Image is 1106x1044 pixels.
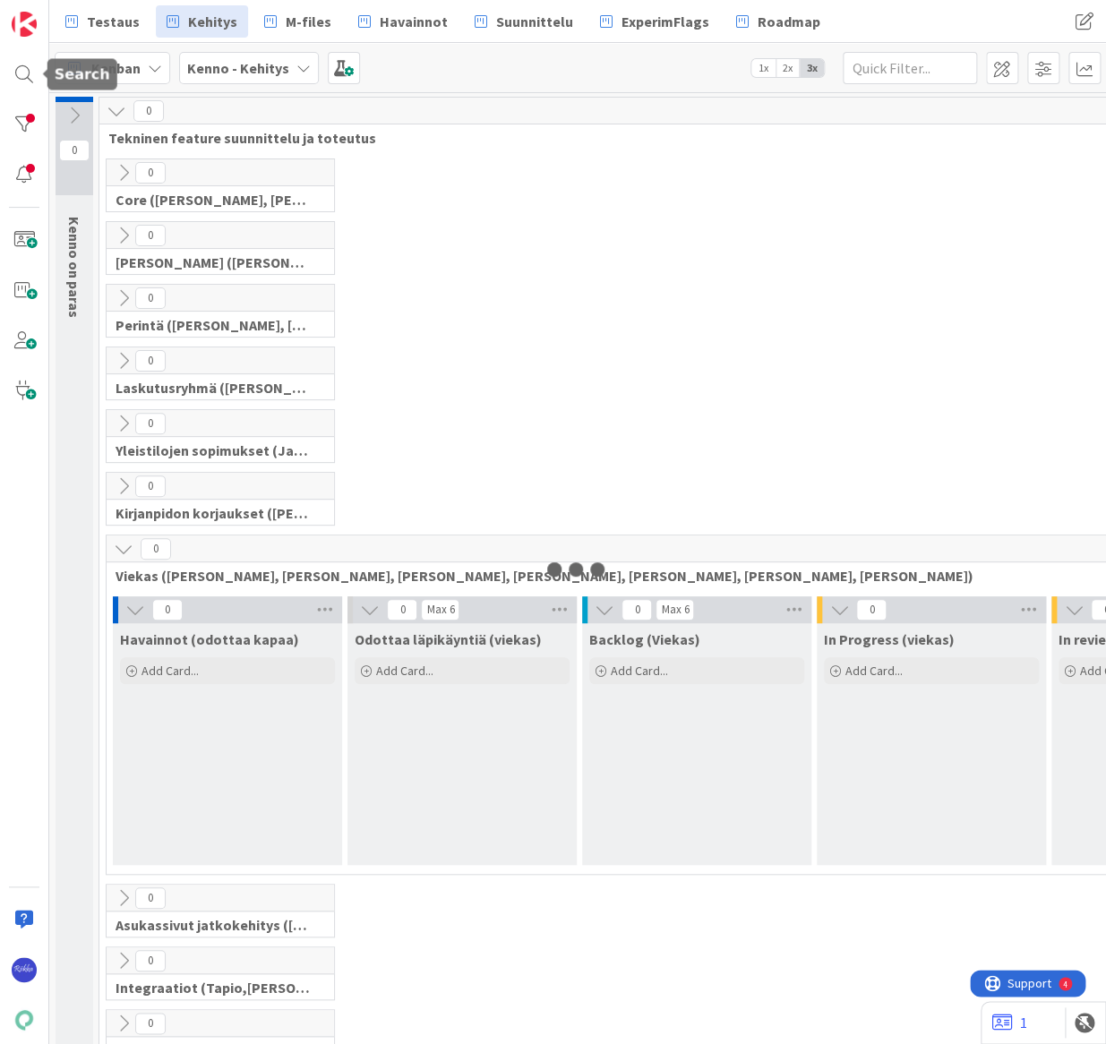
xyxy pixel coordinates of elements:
[622,11,709,32] span: ExperimFlags
[93,7,98,21] div: 4
[426,605,454,614] div: Max 6
[661,605,689,614] div: Max 6
[135,475,166,497] span: 0
[152,599,183,620] span: 0
[116,441,312,459] span: Yleistilojen sopimukset (Jaakko, VilleP, TommiL, Simo)
[496,11,573,32] span: Suunnittelu
[133,100,164,122] span: 0
[286,11,331,32] span: M-files
[141,538,171,560] span: 0
[253,5,342,38] a: M-files
[622,599,652,620] span: 0
[380,11,448,32] span: Havainnot
[187,59,289,77] b: Kenno - Kehitys
[135,1013,166,1034] span: 0
[856,599,887,620] span: 0
[116,979,312,997] span: Integraatiot (Tapio,Santeri,Marko,HarriJ)
[188,11,237,32] span: Kehitys
[843,52,977,84] input: Quick Filter...
[38,3,81,24] span: Support
[135,162,166,184] span: 0
[55,5,150,38] a: Testaus
[135,225,166,246] span: 0
[55,65,110,82] h5: Search
[376,663,433,679] span: Add Card...
[135,413,166,434] span: 0
[116,379,312,397] span: Laskutusryhmä (Antti, Keijo)
[135,887,166,909] span: 0
[116,253,312,271] span: Halti (Sebastian, VilleH, Riikka, Antti, MikkoV, PetriH, PetriM)
[116,316,312,334] span: Perintä (Jaakko, PetriH, MikkoV, Pasi)
[12,957,37,982] img: RS
[116,916,312,934] span: Asukassivut jatkokehitys (Rasmus, TommiH, Bella)
[141,663,199,679] span: Add Card...
[65,217,83,318] span: Kenno on paras
[116,191,312,209] span: Core (Pasi, Jussi, JaakkoHä, Jyri, Leo, MikkoK, Väinö, MattiH)
[12,12,37,37] img: Visit kanbanzone.com
[156,5,248,38] a: Kehitys
[59,140,90,161] span: 0
[347,5,459,38] a: Havainnot
[800,59,824,77] span: 3x
[135,287,166,309] span: 0
[87,11,140,32] span: Testaus
[355,630,542,648] span: Odottaa läpikäyntiä (viekas)
[116,504,312,522] span: Kirjanpidon korjaukset (Jussi, JaakkoHä)
[135,350,166,372] span: 0
[751,59,776,77] span: 1x
[12,1007,37,1032] img: avatar
[776,59,800,77] span: 2x
[589,630,700,648] span: Backlog (Viekas)
[758,11,820,32] span: Roadmap
[91,57,141,79] span: Kanban
[845,663,903,679] span: Add Card...
[611,663,668,679] span: Add Card...
[120,630,299,648] span: Havainnot (odottaa kapaa)
[824,630,955,648] span: In Progress (viekas)
[135,950,166,971] span: 0
[725,5,831,38] a: Roadmap
[589,5,720,38] a: ExperimFlags
[464,5,584,38] a: Suunnittelu
[992,1012,1027,1033] a: 1
[387,599,417,620] span: 0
